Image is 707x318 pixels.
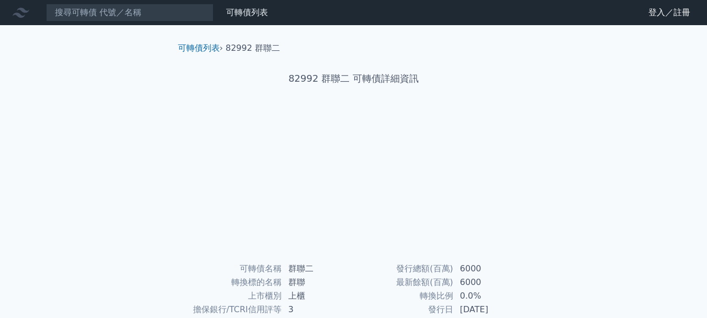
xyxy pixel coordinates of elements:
[454,289,525,303] td: 0.0%
[282,289,354,303] td: 上櫃
[282,262,354,276] td: 群聯二
[282,303,354,316] td: 3
[454,303,525,316] td: [DATE]
[354,262,454,276] td: 發行總額(百萬)
[226,7,268,17] a: 可轉債列表
[640,4,699,21] a: 登入／註冊
[178,42,223,54] li: ›
[182,276,282,289] td: 轉換標的名稱
[182,289,282,303] td: 上市櫃別
[170,71,538,86] h1: 82992 群聯二 可轉債詳細資訊
[354,289,454,303] td: 轉換比例
[454,276,525,289] td: 6000
[454,262,525,276] td: 6000
[178,43,220,53] a: 可轉債列表
[46,4,214,21] input: 搜尋可轉債 代號／名稱
[182,262,282,276] td: 可轉債名稱
[226,42,280,54] li: 82992 群聯二
[655,268,707,318] iframe: Chat Widget
[282,276,354,289] td: 群聯
[182,303,282,316] td: 擔保銀行/TCRI信用評等
[354,303,454,316] td: 發行日
[354,276,454,289] td: 最新餘額(百萬)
